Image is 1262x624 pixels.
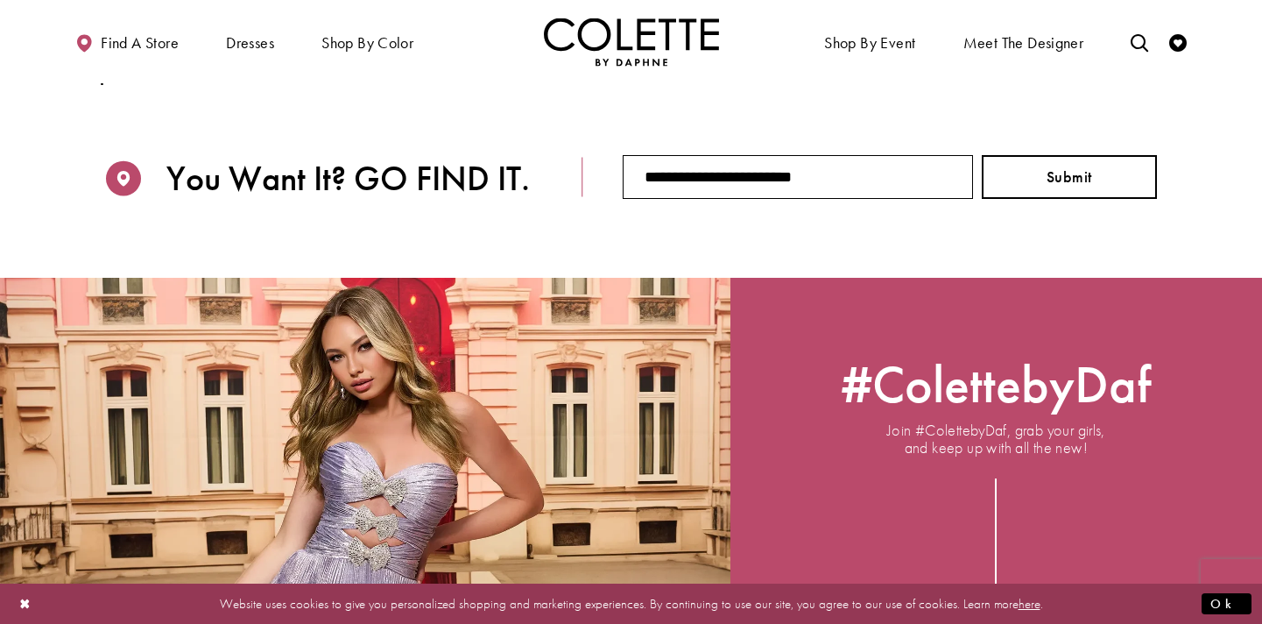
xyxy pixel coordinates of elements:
span: Shop By Event [824,34,915,52]
a: Toggle search [1126,18,1153,66]
span: You Want It? GO FIND IT. [166,159,530,199]
a: Visit Home Page [544,18,719,66]
a: Meet the designer [959,18,1089,66]
span: Sequin Dresses [71,61,439,83]
a: Find a store [71,18,183,66]
span: Shop by color [321,34,413,52]
form: Store Finder Form [582,155,1192,199]
span: Shop by color [317,18,418,66]
a: Corset Dresses [500,61,763,83]
button: Submit [982,155,1157,199]
span: Join #ColettebyDaf, grab your girls, and keep up with all the new! [887,422,1105,457]
a: here [1019,594,1040,612]
p: Website uses cookies to give you personalized shopping and marketing experiences. By continuing t... [126,592,1136,615]
a: Opens in new tab [841,360,1151,408]
input: City/State/ZIP code [623,155,973,199]
span: Dresses [222,18,278,66]
span: Shop By Event [820,18,920,66]
span: Dresses [226,34,274,52]
span: Meet the designer [963,34,1084,52]
img: Colette by Daphne [544,18,719,66]
a: Check Wishlist [1165,18,1191,66]
button: Close Dialog [11,588,40,619]
span: Find a store [101,34,179,52]
button: Submit Dialog [1202,592,1251,614]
